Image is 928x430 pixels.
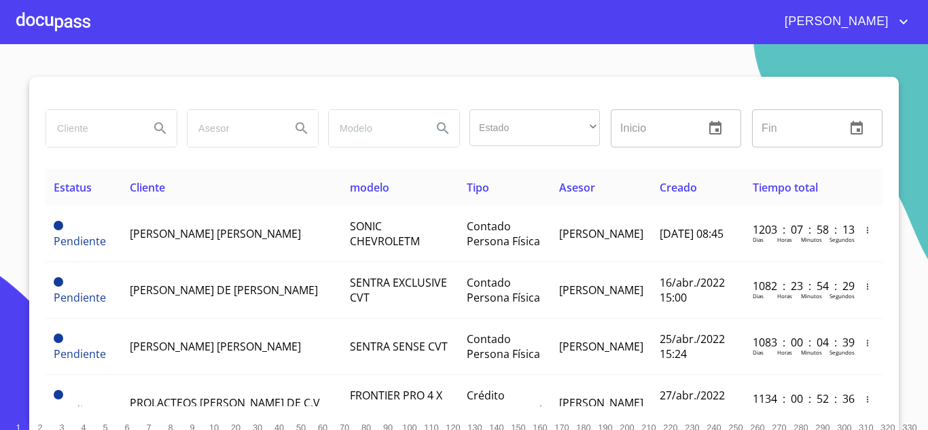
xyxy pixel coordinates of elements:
p: 1203 : 07 : 58 : 13 [753,222,844,237]
span: [PERSON_NAME] [PERSON_NAME] [130,226,301,241]
p: 1083 : 00 : 04 : 39 [753,335,844,350]
p: Segundos [829,348,855,356]
p: Horas [777,405,792,412]
p: Minutos [801,405,822,412]
p: 1134 : 00 : 52 : 36 [753,391,844,406]
span: Pendiente [54,403,106,418]
span: FRONTIER PRO 4 X 4 X 4 TA [350,388,442,418]
p: Minutos [801,236,822,243]
span: Creado [660,180,697,195]
span: [PERSON_NAME] [559,395,643,410]
span: Pendiente [54,221,63,230]
span: Cliente [130,180,165,195]
p: Horas [777,292,792,300]
p: Minutos [801,292,822,300]
button: Search [285,112,318,145]
p: Dias [753,236,764,243]
p: 1082 : 23 : 54 : 29 [753,279,844,293]
span: Pendiente [54,334,63,343]
span: modelo [350,180,389,195]
input: search [329,110,421,147]
button: Search [427,112,459,145]
p: Dias [753,292,764,300]
p: Segundos [829,236,855,243]
span: [PERSON_NAME] [774,11,895,33]
span: Estatus [54,180,92,195]
span: Asesor [559,180,595,195]
button: account of current user [774,11,912,33]
span: Contado Persona Física [467,275,540,305]
span: SONIC CHEVROLETM [350,219,420,249]
span: Contado Persona Física [467,219,540,249]
span: Contado Persona Física [467,332,540,361]
p: Segundos [829,292,855,300]
span: [PERSON_NAME] [559,283,643,298]
span: 25/abr./2022 15:24 [660,332,725,361]
p: Minutos [801,348,822,356]
input: search [188,110,280,147]
p: Horas [777,348,792,356]
span: Tiempo total [753,180,818,195]
p: Dias [753,405,764,412]
span: [PERSON_NAME] DE [PERSON_NAME] [130,283,318,298]
p: Horas [777,236,792,243]
span: Pendiente [54,346,106,361]
input: search [46,110,139,147]
span: 27/abr./2022 08:47 [660,388,725,418]
span: [DATE] 08:45 [660,226,724,241]
span: [PERSON_NAME] [559,226,643,241]
span: Pendiente [54,290,106,305]
p: Dias [753,348,764,356]
span: Crédito Persona Moral [467,388,542,418]
span: [PERSON_NAME] [559,339,643,354]
span: Pendiente [54,277,63,287]
span: Pendiente [54,390,63,399]
span: SENTRA EXCLUSIVE CVT [350,275,447,305]
button: Search [144,112,177,145]
div: ​ [469,109,600,146]
p: Segundos [829,405,855,412]
span: PROLACTEOS [PERSON_NAME] DE C.V [130,395,320,410]
span: [PERSON_NAME] [PERSON_NAME] [130,339,301,354]
span: Pendiente [54,234,106,249]
span: 16/abr./2022 15:00 [660,275,725,305]
span: SENTRA SENSE CVT [350,339,448,354]
span: Tipo [467,180,489,195]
